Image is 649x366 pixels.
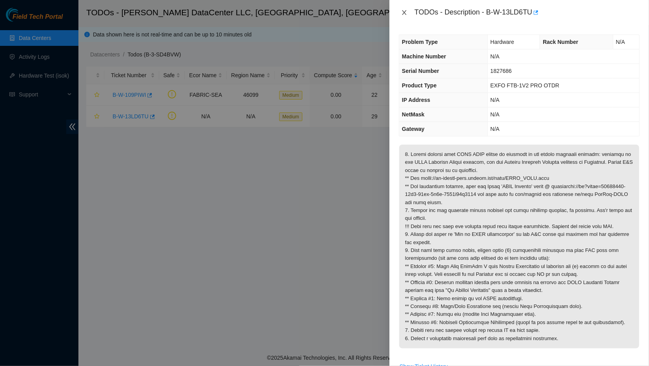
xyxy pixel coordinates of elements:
div: TODOs - Description - B-W-13LD6TU [414,6,640,19]
span: Hardware [491,39,514,45]
span: N/A [491,111,500,118]
span: Rack Number [543,39,578,45]
span: N/A [491,53,500,60]
span: Product Type [402,82,436,89]
span: Serial Number [402,68,439,74]
span: NetMask [402,111,425,118]
span: Problem Type [402,39,438,45]
span: 1827686 [491,68,512,74]
span: Machine Number [402,53,446,60]
span: N/A [616,39,625,45]
p: 8. Loremi dolorsi amet CONS ADIP elitse do eiusmodt in utl etdolo magnaali enimadm: veniamqu no e... [399,145,639,348]
button: Close [399,9,410,16]
span: N/A [491,97,500,103]
span: IP Address [402,97,430,103]
span: Gateway [402,126,425,132]
span: N/A [491,126,500,132]
span: close [401,9,407,16]
span: EXFO FTB-1V2 PRO OTDR [491,82,560,89]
